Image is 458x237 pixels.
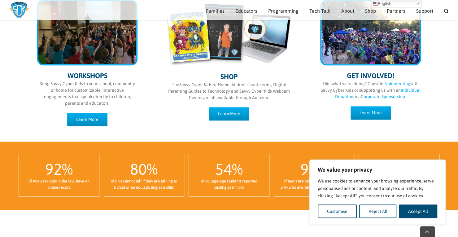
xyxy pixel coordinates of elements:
[45,160,62,178] span: 92
[218,111,240,116] span: Learn More
[280,178,348,190] div: of teens are online daily—including 24% who are ‘almost constantly’ online
[235,8,257,13] span: Educators
[321,1,419,64] img: get-involved-sm
[68,72,107,80] span: WORKSHOPS
[67,113,107,126] a: Learn More
[166,1,291,66] img: shop-sm
[399,204,437,218] button: Accept All
[373,1,378,6] img: en
[9,2,29,19] img: Savvy Cyber Kids Logo
[147,160,158,178] span: %
[206,8,225,13] span: Families
[76,117,98,122] span: Learn More
[37,81,137,107] p: Bring Savvy Cyber Kids to your school, community, or home for customizable, interactive engagemen...
[365,8,376,13] span: Shop
[387,8,405,13] span: Partners
[268,8,299,13] span: Programming
[38,1,136,64] img: programming-sm
[318,166,437,173] p: We value your privacy
[318,177,437,200] p: We use cookies to enhance your browsing experience, serve personalised ads or content, and analys...
[318,204,357,218] button: Customise
[166,81,291,101] p: The children’s book series, Digital Parenting Guides to Technology and Savvy Cyber Kids Webcam Co...
[195,178,263,190] div: of college-age students reported sexting as minors
[179,82,229,87] i: Savvy Cyber Kids at Home
[309,8,330,13] span: Tech Talk
[130,160,147,178] span: 80
[385,81,410,86] a: Volunteering
[209,107,249,121] a: Learn More
[351,106,391,120] a: Learn More
[320,81,421,100] p: Like what we’re doing? Consider with Savvy Cyber Kids or supporting us with an or a .
[341,8,354,13] span: About
[416,8,433,13] span: Support
[360,110,382,116] span: Learn More
[25,178,93,190] div: of two-year-olds in the U.S. have an online record
[361,94,405,99] a: Corporate Sponsorship
[110,178,178,190] div: of kids cannot tell if they are talking to a child or an adult posing as a child
[232,160,243,178] span: %
[347,72,394,80] span: GET INVOLVED!
[215,160,232,178] span: 54
[359,204,397,218] button: Reject All
[220,72,238,81] span: SHOP
[300,160,317,178] span: 92
[62,160,73,178] span: %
